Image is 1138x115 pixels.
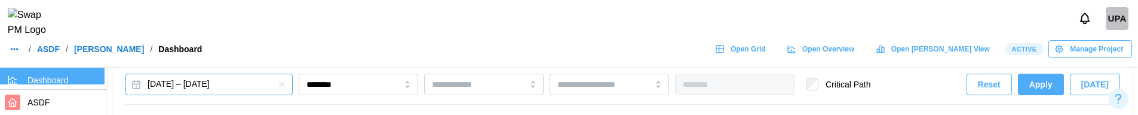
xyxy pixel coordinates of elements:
a: [PERSON_NAME] [74,45,144,53]
button: Jul 1, 2025 – Jul 31, 2025 [125,74,293,95]
a: Open Overview [781,40,864,58]
span: Apply [1029,74,1053,95]
span: Open Grid [731,41,766,57]
button: Notifications [1075,8,1095,29]
div: / [29,45,31,53]
button: Manage Project [1048,40,1132,58]
button: Apply [1018,74,1064,95]
button: [DATE] [1070,74,1120,95]
img: Swap PM Logo [8,8,56,38]
span: Open [PERSON_NAME] View [891,41,990,57]
span: Manage Project [1070,41,1123,57]
div: Dashboard [158,45,202,53]
a: ASDF [37,45,60,53]
span: Dashboard [27,75,69,85]
span: Reset [978,74,1001,95]
label: Critical Path [818,78,870,90]
span: ASDF [27,98,50,107]
a: Open [PERSON_NAME] View [869,40,998,58]
span: Active [1011,44,1036,55]
a: Open Grid [709,40,775,58]
div: / [150,45,152,53]
div: / [66,45,68,53]
button: Reset [967,74,1012,95]
a: Umar platform admin [1106,7,1128,30]
span: [DATE] [1081,74,1109,95]
div: UPA [1106,7,1128,30]
span: Open Overview [802,41,854,57]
